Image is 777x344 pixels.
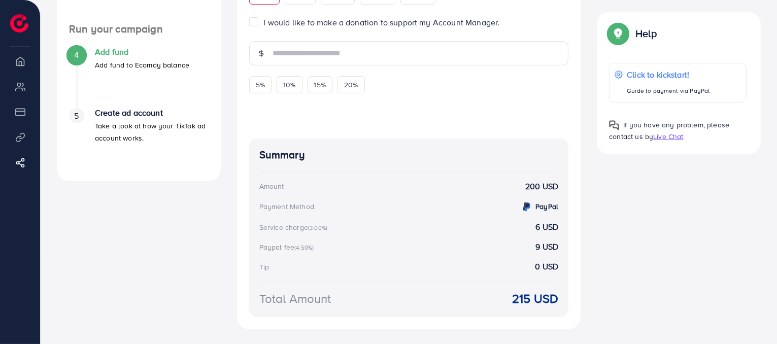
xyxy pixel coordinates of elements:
[264,17,500,28] span: I would like to make a donation to support my Account Manager.
[627,68,710,81] p: Click to kickstart!
[57,108,221,169] li: Create ad account
[535,241,558,253] strong: 9 USD
[294,244,314,252] small: (4.50%)
[95,59,189,71] p: Add fund to Ecomdy balance
[627,85,710,97] p: Guide to payment via PayPal
[467,106,568,123] iframe: PayPal
[57,23,221,36] h4: Run your campaign
[10,14,28,32] img: logo
[609,24,627,43] img: Popup guide
[344,80,358,90] span: 20%
[57,47,221,108] li: Add fund
[259,290,331,307] div: Total Amount
[259,262,269,272] div: Tip
[74,110,79,122] span: 5
[609,120,619,130] img: Popup guide
[535,261,558,272] strong: 0 USD
[512,290,558,307] strong: 215 USD
[259,201,314,212] div: Payment Method
[314,80,326,90] span: 15%
[635,27,657,40] p: Help
[259,149,559,161] h4: Summary
[95,47,189,57] h4: Add fund
[259,222,330,232] div: Service charge
[95,108,209,118] h4: Create ad account
[308,224,327,232] small: (3.00%)
[256,80,265,90] span: 5%
[259,242,317,252] div: Paypal fee
[535,201,558,212] strong: PayPal
[74,49,79,61] span: 4
[525,181,558,192] strong: 200 USD
[653,131,683,142] span: Live Chat
[521,201,533,213] img: credit
[535,221,558,233] strong: 6 USD
[259,181,284,191] div: Amount
[734,298,769,336] iframe: Chat
[609,120,729,142] span: If you have any problem, please contact us by
[283,80,295,90] span: 10%
[95,120,209,144] p: Take a look at how your TikTok ad account works.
